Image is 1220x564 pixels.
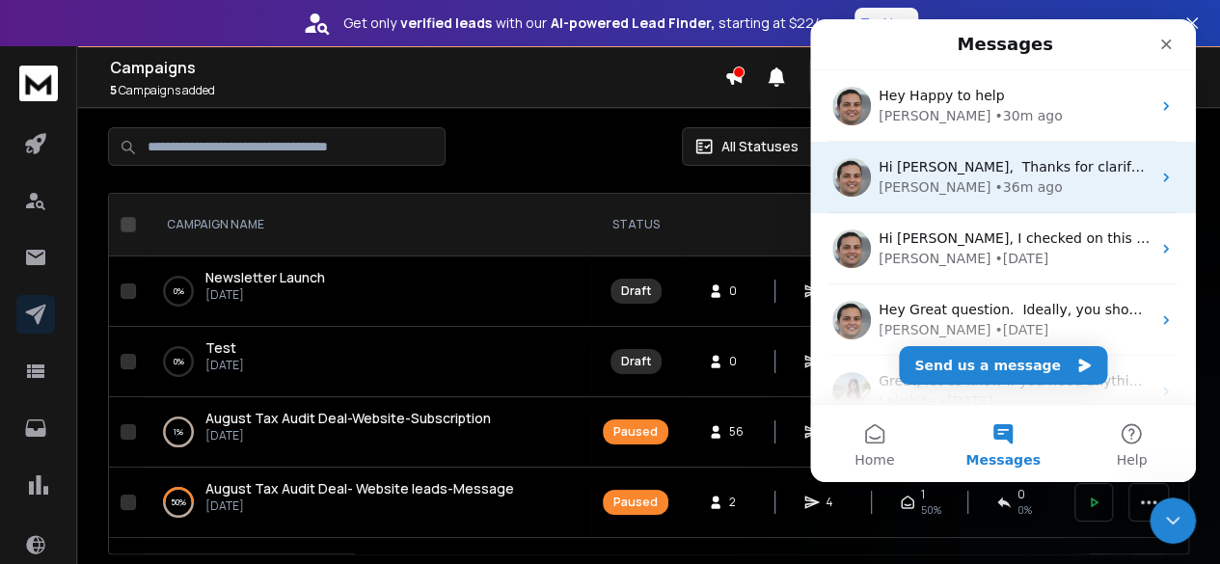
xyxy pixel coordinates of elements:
[22,282,61,320] img: Profile image for Raj
[128,386,257,463] button: Messages
[921,502,941,518] span: 50 %
[184,229,238,250] div: • [DATE]
[613,495,658,510] div: Paused
[19,66,58,101] img: logo
[171,493,186,512] p: 50 %
[729,424,748,440] span: 56
[860,13,912,33] p: Try Now
[144,468,591,538] td: 50%August Tax Audit Deal- Website leads-Message[DATE]
[205,358,244,373] p: [DATE]
[129,372,183,392] div: • [DATE]
[1017,502,1032,518] span: 0 %
[44,434,84,447] span: Home
[68,372,125,392] div: Lakshita
[205,287,325,303] p: [DATE]
[1017,487,1025,502] span: 0
[729,354,748,369] span: 0
[110,56,724,79] h1: Campaigns
[621,283,651,299] div: Draft
[22,353,61,391] img: Profile image for Lakshita
[205,479,514,497] span: August Tax Audit Deal- Website leads-Message
[68,301,180,321] div: [PERSON_NAME]
[110,83,724,98] p: Campaigns added
[184,301,238,321] div: • [DATE]
[613,424,658,440] div: Paused
[144,194,591,256] th: CAMPAIGN NAME
[174,422,183,442] p: 1 %
[921,487,925,502] span: 1
[205,338,236,357] span: Test
[205,409,491,428] a: August Tax Audit Deal-Website-Subscription
[729,283,748,299] span: 0
[854,8,918,39] button: Try Now
[174,352,184,371] p: 0 %
[205,268,325,286] span: Newsletter Launch
[258,386,386,463] button: Help
[810,19,1196,482] iframe: Intercom live chat
[680,194,1063,256] th: CAMPAIGN STATS
[205,498,514,514] p: [DATE]
[621,354,651,369] div: Draft
[343,13,839,33] p: Get only with our starting at $22/mo
[306,434,337,447] span: Help
[144,397,591,468] td: 1%August Tax Audit Deal-Website-Subscription[DATE]
[400,13,492,33] strong: verified leads
[729,495,748,510] span: 2
[89,327,297,365] button: Send us a message
[205,268,325,287] a: Newsletter Launch
[721,137,799,156] p: All Statuses
[155,434,230,447] span: Messages
[826,495,845,510] span: 4
[144,327,591,397] td: 0%Test[DATE]
[110,82,117,98] span: 5
[205,428,491,443] p: [DATE]
[205,338,236,358] a: Test
[205,409,491,427] span: August Tax Audit Deal-Website-Subscription
[205,479,514,498] a: August Tax Audit Deal- Website leads-Message
[144,256,591,327] td: 0%Newsletter Launch[DATE]
[1150,497,1196,544] iframe: Intercom live chat
[68,354,373,369] span: Great, let us know if you need anything else!
[68,229,180,250] div: [PERSON_NAME]
[68,282,864,298] span: Hey Great question. ​ Ideally, you should warm up your emails for at least 2–3 weeks before launc...
[591,194,680,256] th: STATUS
[551,13,715,33] strong: AI-powered Lead Finder,
[174,282,184,301] p: 0 %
